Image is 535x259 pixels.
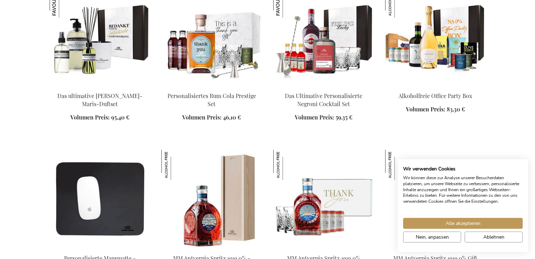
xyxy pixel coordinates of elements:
[403,218,523,229] button: Akzeptieren Sie alle cookies
[273,83,374,90] a: The Ultimate Personalized Negroni Cocktail Set Das Ultimative Personalisierte Negroni Cocktail Set
[57,92,142,108] a: Das ultimative [PERSON_NAME]-Maris-Duftset
[385,245,486,252] a: MM Antverpia Spritz 1919 0% Gift Set MM Antverpia Spritz 1919 0% Gift Set
[465,232,523,242] button: Alle verweigern cookies
[70,114,110,121] span: Volumen Preis:
[50,150,150,248] img: Personalised Leather Mouse Pad - Black
[111,114,129,121] span: 95,40 €
[295,114,352,122] a: Volumen Preis: 59,35 €
[161,150,262,248] img: MM Antverpia Spritz 1919 0% - Personalised Business Gift
[50,245,150,252] a: Personalised Leather Mouse Pad - Black
[223,114,241,121] span: 46,10 €
[161,83,262,90] a: Personalised Rum Cola Prestige Set
[70,114,129,122] a: Volumen Preis: 95,40 €
[167,92,256,108] a: Personalisiertes Rum Cola Prestige Set
[483,233,504,241] span: Ablehnen
[161,150,192,180] img: MM Antverpia Spritz 1919 0% - Personalised Business Gift
[399,92,472,99] a: Alkoholfreie Office Party Box
[295,114,334,121] span: Volumen Preis:
[182,114,241,122] a: Volumen Preis: 46,10 €
[273,150,304,180] img: MM Antverpia Spritz 1919 0% Experience Gift Set
[416,233,449,241] span: Nein, anpassen
[406,105,445,113] span: Volumen Preis:
[385,83,486,90] a: Non-Alcoholic Office Party Box Alkoholfreie Office Party Box
[403,166,523,172] h2: Wir verwenden Cookies
[285,92,362,108] a: Das Ultimative Personalisierte Negroni Cocktail Set
[403,232,461,242] button: cookie Einstellungen anpassen
[273,245,374,252] a: MM Antverpia Spritz 1919 0% Experience Gift Set MM Antverpia Spritz 1919 0% Experience Gift Set
[385,150,486,248] img: MM Antverpia Spritz 1919 0% Gift Set
[336,114,352,121] span: 59,35 €
[161,245,262,252] a: MM Antverpia Spritz 1919 0% - Personalised Business Gift MM Antverpia Spritz 1919 0% - Personalis...
[403,175,523,205] p: Wir können diese zur Analyse unserer Besucherdaten platzieren, um unsere Webseite zu verbessern, ...
[273,150,374,248] img: MM Antverpia Spritz 1919 0% Experience Gift Set
[385,150,415,180] img: MM Antverpia Spritz 1919 0% Gift Set
[406,105,465,114] a: Volumen Preis: 83,30 €
[446,220,480,227] span: Alle akzeptieren
[182,114,222,121] span: Volumen Preis:
[447,105,465,113] span: 83,30 €
[50,83,150,90] a: The Ultimate Marie-Stella-Maris Fragrance Set Das ultimative Marie-Stella-Maris-Duftset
